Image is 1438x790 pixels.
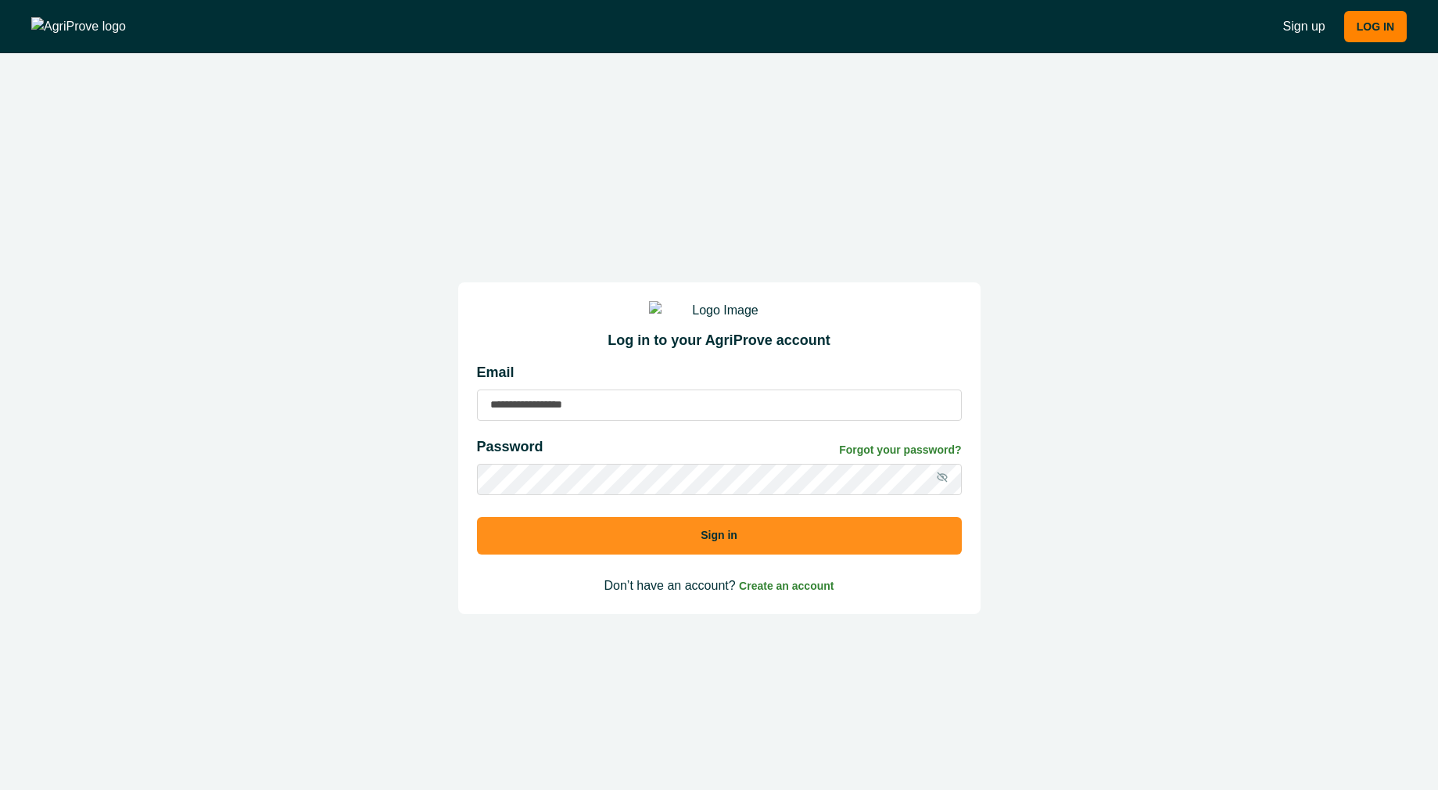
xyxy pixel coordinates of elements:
p: Don’t have an account? [477,576,962,595]
p: Email [477,362,962,383]
img: Logo Image [649,301,790,320]
h2: Log in to your AgriProve account [477,332,962,350]
button: Sign in [477,517,962,555]
p: Password [477,436,543,458]
a: Create an account [739,579,834,592]
button: LOG IN [1344,11,1407,42]
a: Sign up [1283,17,1325,36]
img: AgriProve logo [31,17,126,36]
a: Forgot your password? [839,442,961,458]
